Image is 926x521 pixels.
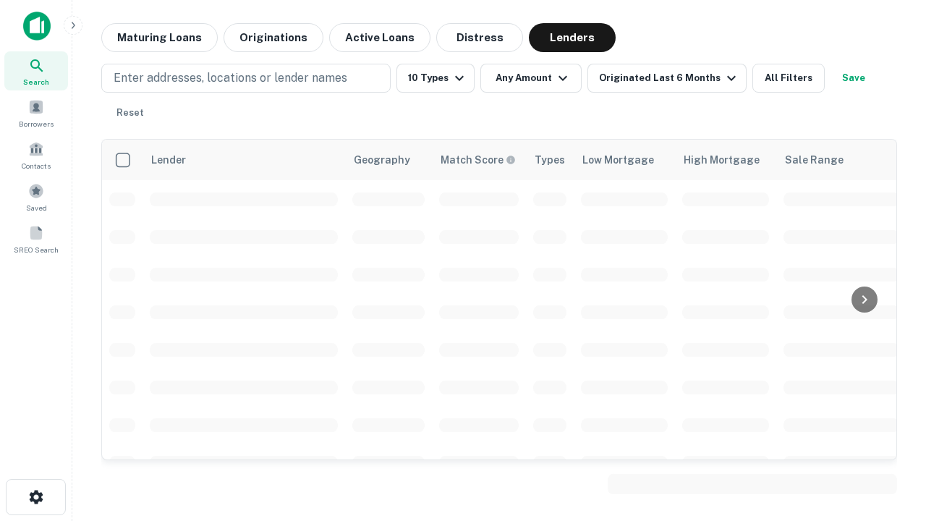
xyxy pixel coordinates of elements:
div: Capitalize uses an advanced AI algorithm to match your search with the best lender. The match sco... [441,152,516,168]
th: Sale Range [776,140,906,180]
a: SREO Search [4,219,68,258]
div: Geography [354,151,410,169]
iframe: Chat Widget [854,405,926,475]
span: Search [23,76,49,88]
button: Any Amount [480,64,582,93]
th: Low Mortgage [574,140,675,180]
h6: Match Score [441,152,513,168]
p: Enter addresses, locations or lender names [114,69,347,87]
th: Capitalize uses an advanced AI algorithm to match your search with the best lender. The match sco... [432,140,526,180]
a: Contacts [4,135,68,174]
img: capitalize-icon.png [23,12,51,41]
div: Lender [151,151,186,169]
button: Maturing Loans [101,23,218,52]
th: Types [526,140,574,180]
div: Low Mortgage [582,151,654,169]
span: SREO Search [14,244,59,255]
a: Borrowers [4,93,68,132]
span: Borrowers [19,118,54,130]
button: Distress [436,23,523,52]
button: Reset [107,98,153,127]
th: High Mortgage [675,140,776,180]
span: Contacts [22,160,51,171]
button: Enter addresses, locations or lender names [101,64,391,93]
button: Lenders [529,23,616,52]
button: Save your search to get updates of matches that match your search criteria. [831,64,877,93]
th: Lender [143,140,345,180]
span: Saved [26,202,47,213]
div: Originated Last 6 Months [599,69,740,87]
div: Types [535,151,565,169]
button: 10 Types [396,64,475,93]
a: Search [4,51,68,90]
th: Geography [345,140,432,180]
div: High Mortgage [684,151,760,169]
button: Originated Last 6 Months [587,64,747,93]
a: Saved [4,177,68,216]
button: All Filters [752,64,825,93]
button: Originations [224,23,323,52]
div: Sale Range [785,151,844,169]
button: Active Loans [329,23,430,52]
